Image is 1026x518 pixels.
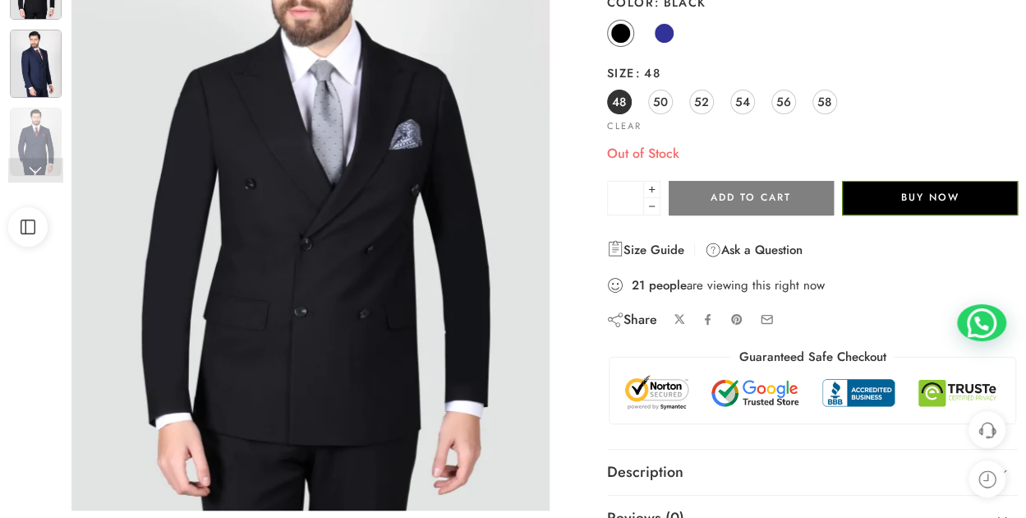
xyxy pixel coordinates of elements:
input: Product quantity [607,181,644,215]
label: Size [607,65,1018,81]
a: Email to your friends [760,312,774,326]
strong: 21 [632,277,645,294]
span: 54 [735,90,750,113]
strong: people [649,277,687,294]
a: 56 [771,90,796,114]
div: are viewing this right now [607,276,1018,294]
a: Share on Facebook [702,313,714,326]
span: 56 [776,90,791,113]
a: Size Guide [607,240,684,260]
span: 50 [653,90,668,113]
a: Pin on Pinterest [730,313,743,326]
a: 54 [730,90,755,114]
span: 58 [817,90,831,113]
img: Trust [622,374,1003,411]
span: 52 [694,90,709,113]
a: Share on X [674,313,686,326]
a: 58 [812,90,837,114]
button: Add to cart [669,181,834,215]
a: 52 [689,90,714,114]
legend: Guaranteed Safe Checkout [730,349,894,366]
span: 48 [634,64,660,81]
img: co-cd44047-blk [10,30,62,98]
a: Ask a Question [705,240,803,260]
img: co-cd44047-blk [10,108,62,176]
a: 48 [607,90,632,114]
a: 50 [648,90,673,114]
a: Clear options [607,122,642,131]
div: Share [607,311,657,329]
p: Out of Stock [607,143,1018,164]
span: 48 [612,90,626,113]
a: Description [607,450,1018,496]
button: Buy Now [842,181,1018,215]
